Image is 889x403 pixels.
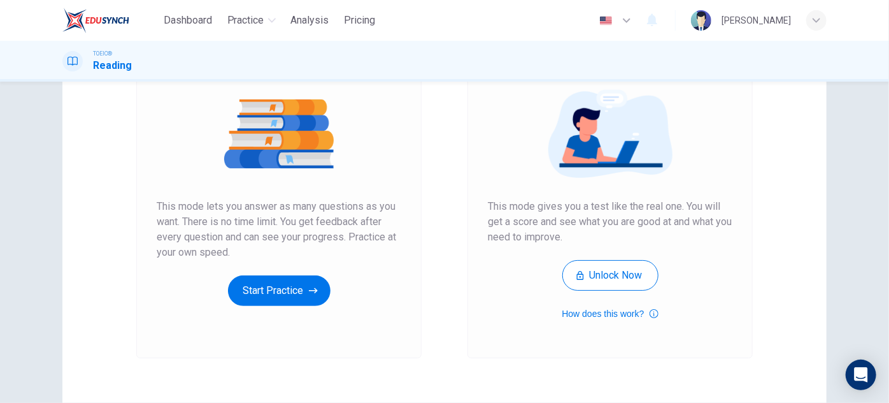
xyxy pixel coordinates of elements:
[93,49,112,58] span: TOEIC®
[157,199,401,260] span: This mode lets you answer as many questions as you want. There is no time limit. You get feedback...
[222,9,281,32] button: Practice
[488,199,732,245] span: This mode gives you a test like the real one. You will get a score and see what you are good at a...
[345,13,376,28] span: Pricing
[339,9,381,32] button: Pricing
[62,8,159,33] a: EduSynch logo
[164,13,212,28] span: Dashboard
[846,360,876,390] div: Open Intercom Messenger
[562,306,658,321] button: How does this work?
[722,13,791,28] div: [PERSON_NAME]
[598,16,614,26] img: en
[228,275,331,306] button: Start Practice
[62,8,129,33] img: EduSynch logo
[93,58,132,73] h1: Reading
[159,9,217,32] button: Dashboard
[227,13,264,28] span: Practice
[691,10,711,31] img: Profile picture
[562,260,658,291] button: Unlock Now
[291,13,329,28] span: Analysis
[286,9,334,32] button: Analysis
